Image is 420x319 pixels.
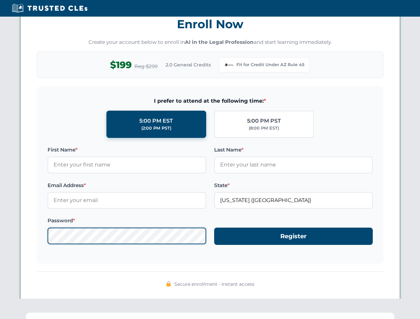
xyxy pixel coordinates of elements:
div: (8:00 PM EST) [249,125,279,132]
input: Enter your first name [48,157,206,173]
span: I prefer to attend at the following time: [48,97,373,105]
label: Email Address [48,181,206,189]
input: Enter your last name [214,157,373,173]
label: State [214,181,373,189]
label: Password [48,217,206,225]
label: Last Name [214,146,373,154]
div: 5:00 PM EST [139,117,173,125]
span: $199 [110,57,132,72]
button: Register [214,228,373,245]
img: Trusted CLEs [10,3,89,13]
div: (2:00 PM PST) [141,125,171,132]
input: Arizona (AZ) [214,192,373,209]
span: Fit for Credit Under AZ Rule 45 [236,61,304,68]
strong: AI in the Legal Profession [185,39,254,45]
span: Secure enrollment • Instant access [174,280,254,288]
img: 🔒 [166,281,171,286]
h3: Enroll Now [37,14,383,35]
span: Reg $299 [134,62,158,70]
span: 2.0 General Credits [166,61,211,68]
input: Enter your email [48,192,206,209]
label: First Name [48,146,206,154]
p: Create your account below to enroll in and start learning immediately. [37,39,383,46]
img: Arizona Bar [224,60,234,69]
div: 5:00 PM PST [247,117,281,125]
